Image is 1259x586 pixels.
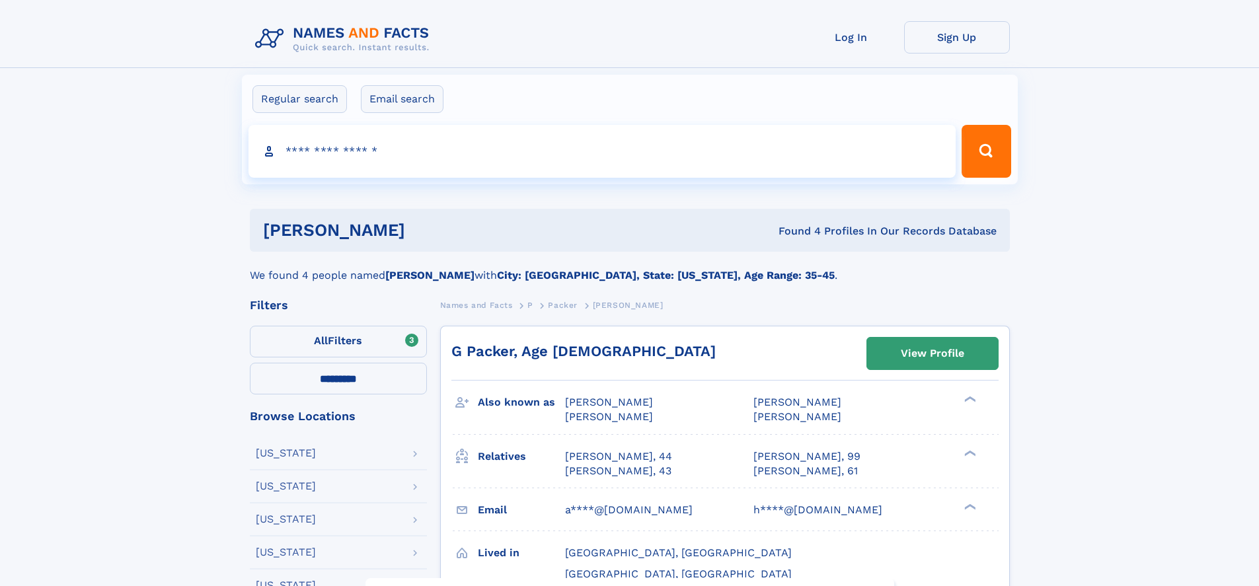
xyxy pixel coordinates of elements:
span: Packer [548,301,578,310]
div: Browse Locations [250,410,427,422]
span: P [527,301,533,310]
h3: Also known as [478,391,565,414]
a: Sign Up [904,21,1010,54]
div: ❯ [961,395,977,404]
a: [PERSON_NAME], 61 [753,464,858,478]
span: [GEOGRAPHIC_DATA], [GEOGRAPHIC_DATA] [565,546,792,559]
a: [PERSON_NAME], 43 [565,464,671,478]
div: [US_STATE] [256,514,316,525]
label: Filters [250,326,427,357]
label: Email search [361,85,443,113]
a: G Packer, Age [DEMOGRAPHIC_DATA] [451,343,716,359]
span: All [314,334,328,347]
div: Filters [250,299,427,311]
a: P [527,297,533,313]
a: Packer [548,297,578,313]
h3: Lived in [478,542,565,564]
div: [US_STATE] [256,481,316,492]
a: [PERSON_NAME], 99 [753,449,860,464]
div: ❯ [961,502,977,511]
h3: Relatives [478,445,565,468]
div: [US_STATE] [256,547,316,558]
button: Search Button [962,125,1011,178]
span: [GEOGRAPHIC_DATA], [GEOGRAPHIC_DATA] [565,568,792,580]
span: [PERSON_NAME] [565,410,653,423]
a: [PERSON_NAME], 44 [565,449,672,464]
input: search input [248,125,956,178]
span: [PERSON_NAME] [593,301,664,310]
a: Log In [798,21,904,54]
h1: [PERSON_NAME] [263,222,592,238]
b: City: [GEOGRAPHIC_DATA], State: [US_STATE], Age Range: 35-45 [497,269,835,281]
div: View Profile [901,338,964,369]
img: Logo Names and Facts [250,21,440,57]
span: [PERSON_NAME] [753,396,841,408]
div: Found 4 Profiles In Our Records Database [591,224,997,238]
span: [PERSON_NAME] [565,396,653,408]
b: [PERSON_NAME] [385,269,475,281]
a: Names and Facts [440,297,513,313]
span: [PERSON_NAME] [753,410,841,423]
div: We found 4 people named with . [250,252,1010,283]
label: Regular search [252,85,347,113]
h3: Email [478,499,565,521]
a: View Profile [867,338,998,369]
div: [US_STATE] [256,448,316,458]
div: ❯ [961,449,977,457]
